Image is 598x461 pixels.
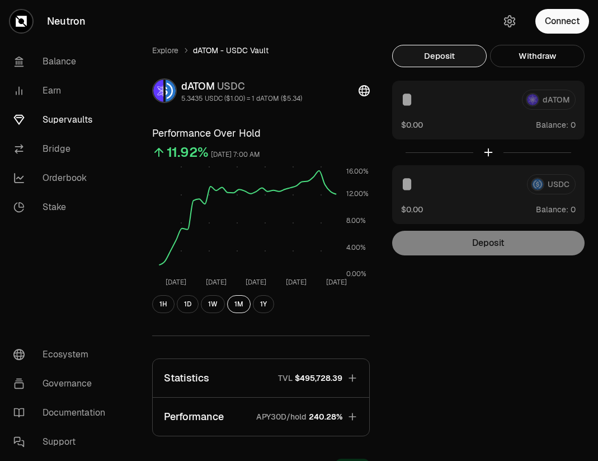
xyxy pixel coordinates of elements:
button: 1Y [253,295,274,313]
tspan: 16.00% [346,167,369,176]
tspan: 0.00% [346,269,366,278]
button: $0.00 [401,203,423,215]
span: $495,728.39 [295,372,342,384]
div: 5.3435 USDC ($1.00) = 1 dATOM ($5.34) [181,94,302,103]
a: Support [4,427,121,457]
tspan: [DATE] [246,278,266,287]
a: Bridge [4,134,121,164]
span: Balance: [536,204,568,215]
tspan: [DATE] [326,278,347,287]
button: Connect [535,9,589,34]
div: 11.92% [167,143,209,161]
a: Orderbook [4,164,121,193]
button: Withdraw [490,45,585,67]
tspan: 8.00% [346,216,366,225]
tspan: [DATE] [166,278,186,287]
button: 1D [177,295,199,313]
tspan: 4.00% [346,243,366,252]
div: dATOM [181,78,302,94]
div: [DATE] 7:00 AM [211,148,260,161]
span: USDC [217,80,245,92]
span: dATOM - USDC Vault [193,45,269,56]
a: Balance [4,47,121,76]
button: Deposit [392,45,487,67]
p: Statistics [164,370,209,386]
a: Earn [4,76,121,105]
button: 1H [152,295,175,313]
span: Balance: [536,119,568,131]
span: 240.28% [309,411,342,422]
p: TVL [278,372,293,384]
a: Ecosystem [4,340,121,369]
h3: Performance Over Hold [152,125,370,141]
p: Performance [164,409,224,425]
a: Supervaults [4,105,121,134]
button: StatisticsTVL$495,728.39 [153,359,369,397]
img: dATOM Logo [153,80,163,102]
nav: breadcrumb [152,45,370,56]
a: Explore [152,45,178,56]
tspan: [DATE] [206,278,227,287]
button: PerformanceAPY30D/hold240.28% [153,398,369,436]
a: Documentation [4,398,121,427]
tspan: 12.00% [346,189,369,198]
button: 1M [227,295,251,313]
button: $0.00 [401,119,423,131]
img: USDC Logo [166,80,176,102]
button: 1W [201,295,225,313]
a: Stake [4,193,121,222]
p: APY30D/hold [256,411,307,422]
a: Governance [4,369,121,398]
tspan: [DATE] [286,278,307,287]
